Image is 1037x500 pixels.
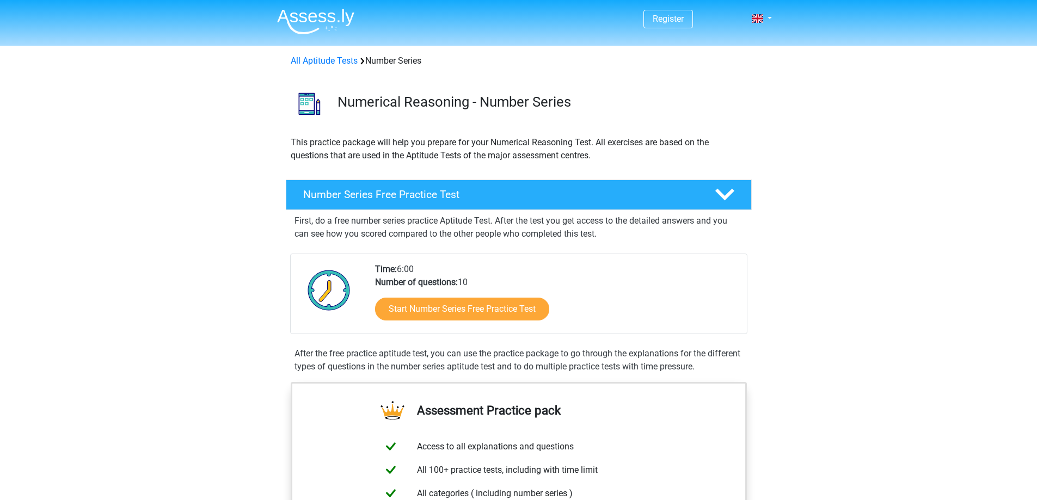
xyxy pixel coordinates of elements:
a: Register [653,14,684,24]
img: Assessly [277,9,354,34]
a: All Aptitude Tests [291,55,358,66]
h3: Numerical Reasoning - Number Series [338,94,743,110]
b: Time: [375,264,397,274]
b: Number of questions: [375,277,458,287]
a: Number Series Free Practice Test [281,180,756,210]
h4: Number Series Free Practice Test [303,188,697,201]
img: number series [286,81,333,127]
p: First, do a free number series practice Aptitude Test. After the test you get access to the detai... [294,214,743,240]
img: Clock [302,263,357,317]
a: Start Number Series Free Practice Test [375,298,549,320]
p: This practice package will help you prepare for your Numerical Reasoning Test. All exercises are ... [291,136,747,162]
div: Number Series [286,54,751,67]
div: After the free practice aptitude test, you can use the practice package to go through the explana... [290,347,747,373]
div: 6:00 10 [367,263,746,334]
